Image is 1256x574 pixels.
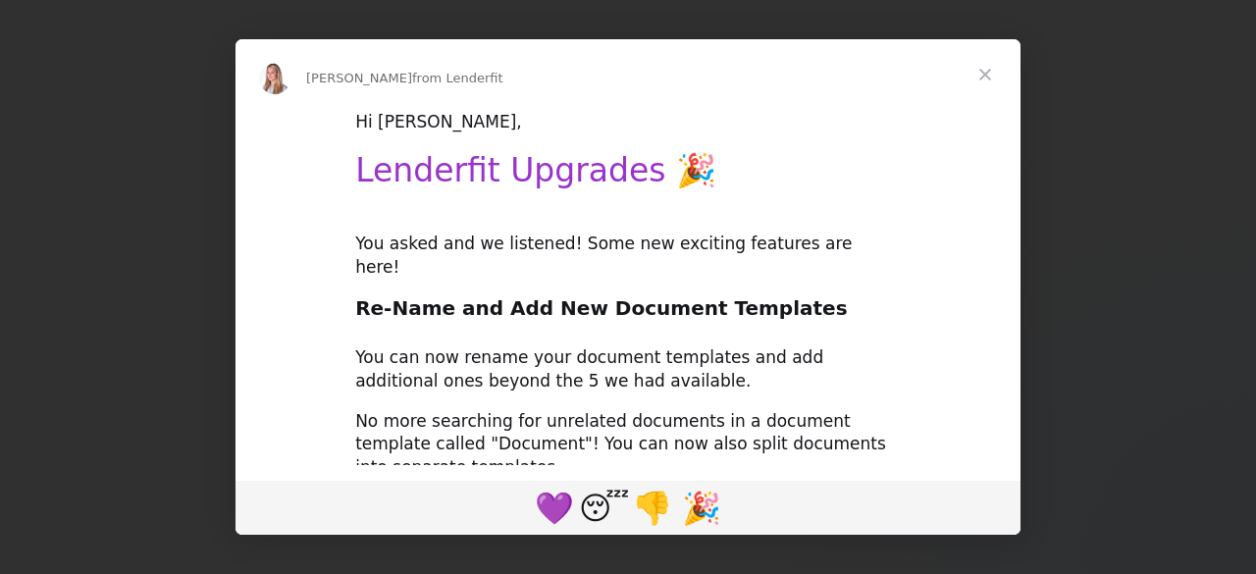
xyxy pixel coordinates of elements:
[355,295,901,332] h2: Re-Name and Add New Document Templates
[355,233,901,280] div: You asked and we listened! Some new exciting features are here!
[355,111,901,134] div: Hi [PERSON_NAME],
[579,490,629,527] span: 😴
[633,490,672,527] span: 👎
[677,484,726,531] span: tada reaction
[259,63,290,94] img: Profile image for Allison
[355,346,901,393] div: You can now rename your document templates and add additional ones beyond the 5 we had available.
[535,490,574,527] span: 💜
[412,71,503,85] span: from Lenderfit
[628,484,677,531] span: 1 reaction
[355,151,901,203] h1: Lenderfit Upgrades 🎉
[579,484,628,531] span: sleeping reaction
[682,490,721,527] span: 🎉
[530,484,579,531] span: purple heart reaction
[355,410,901,480] div: No more searching for unrelated documents in a document template called "Document"! You can now a...
[950,39,1020,110] span: Close
[306,71,412,85] span: [PERSON_NAME]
